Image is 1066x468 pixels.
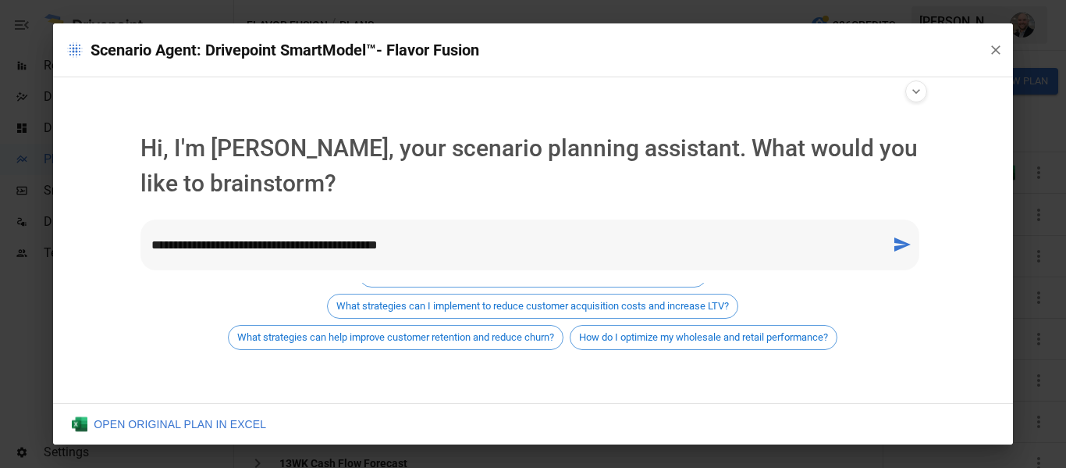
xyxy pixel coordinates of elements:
button: send message [887,229,918,260]
span: How do I optimize my wholesale and retail performance? [570,331,837,343]
span: What strategies can help improve customer retention and reduce churn? [229,331,563,343]
button: Show agent settings [905,80,927,102]
p: Hi, I'm [PERSON_NAME], your scenario planning assistant. What would you like to brainstorm? [140,130,925,201]
span: What strategies can I implement to reduce customer acquisition costs and increase LTV? [328,300,737,312]
div: OPEN ORIGINAL PLAN IN EXCEL [72,416,266,432]
p: Scenario Agent: Drivepoint SmartModel™- Flavor Fusion [66,38,975,63]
